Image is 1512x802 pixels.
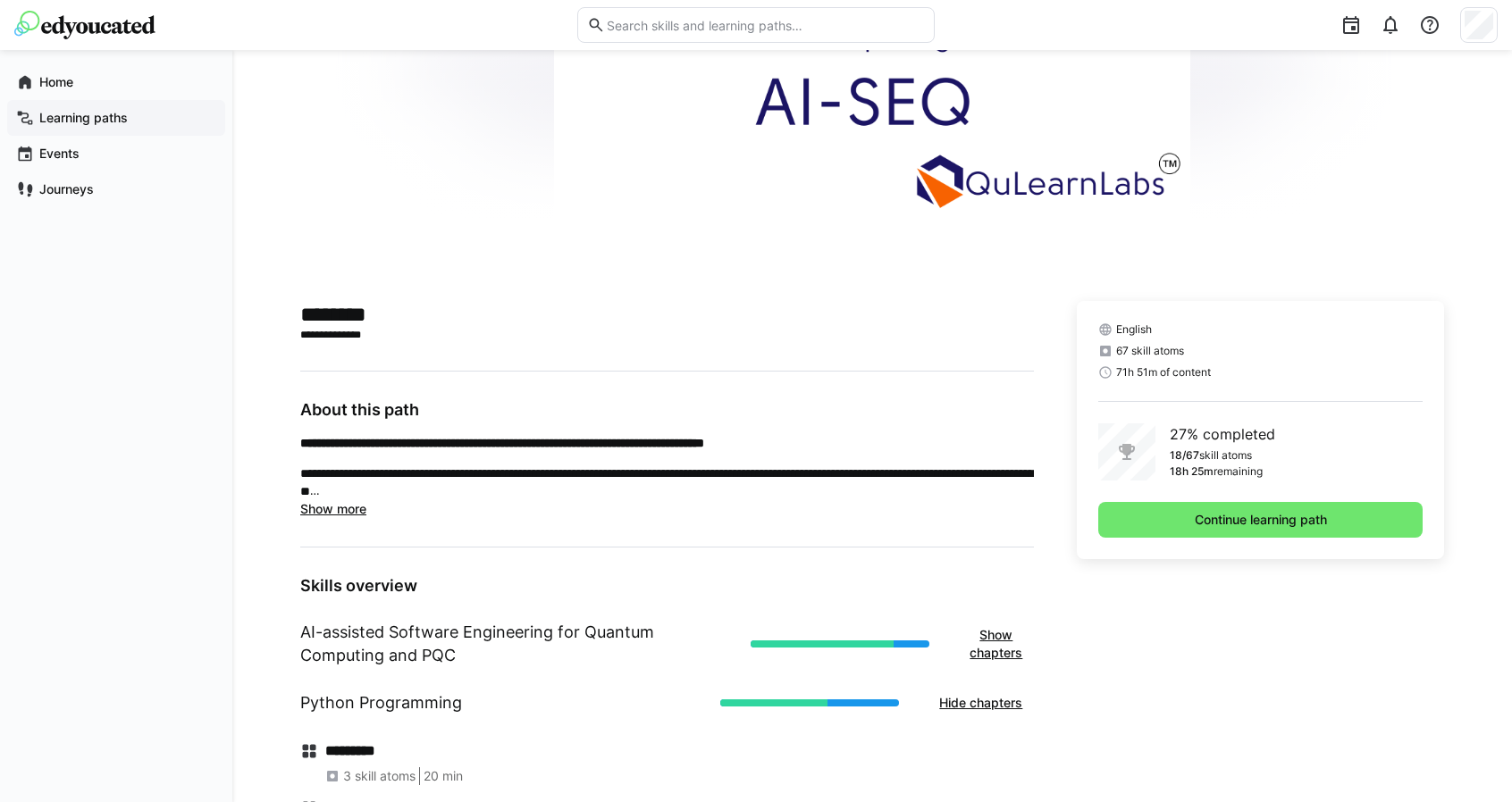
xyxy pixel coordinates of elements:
[424,767,463,785] span: 20 min
[300,501,366,516] span: Show more
[928,685,1034,721] button: Hide chapters
[958,617,1034,671] button: Show chapters
[1170,423,1275,445] p: 27% completed
[343,767,416,785] span: 3 skill atoms
[605,17,925,33] input: Search skills and learning paths…
[300,621,736,667] h1: AI-assisted Software Engineering for Quantum Computing and PQC
[1170,448,1199,463] p: 18/67
[937,694,1025,712] span: Hide chapters
[1098,502,1423,538] button: Continue learning path
[1192,511,1330,529] span: Continue learning path
[1214,464,1263,479] p: remaining
[1116,344,1184,358] span: 67 skill atoms
[1170,464,1214,479] p: 18h 25m
[967,626,1025,662] span: Show chapters
[1116,365,1211,380] span: 71h 51m of content
[1116,322,1152,337] span: English
[300,576,1034,596] h3: Skills overview
[1199,448,1252,463] p: skill atoms
[300,691,462,714] h1: Python Programming
[300,400,1034,420] h3: About this path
